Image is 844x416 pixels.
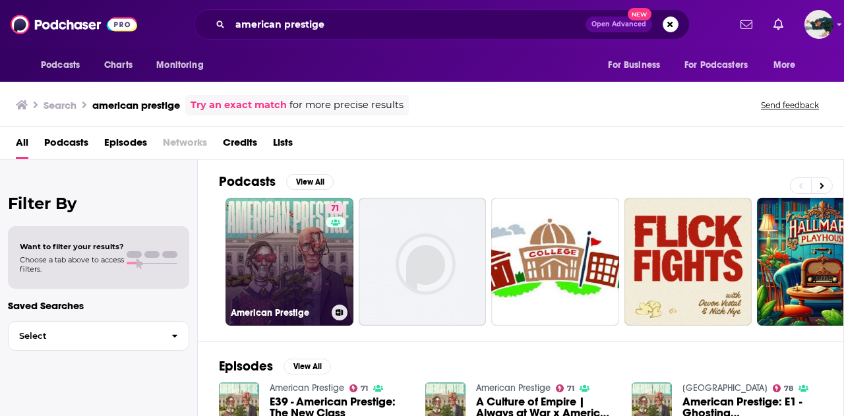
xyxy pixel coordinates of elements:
span: Want to filter your results? [20,242,124,251]
span: Monitoring [156,56,203,74]
img: Podchaser - Follow, Share and Rate Podcasts [11,12,137,37]
span: Networks [163,132,207,159]
a: All [16,132,28,159]
span: for more precise results [289,98,404,113]
a: Episodes [104,132,147,159]
span: For Business [608,56,660,74]
a: American Prestige [476,382,551,394]
a: 78 [773,384,794,392]
span: Open Advanced [591,21,646,28]
span: Podcasts [41,56,80,74]
h2: Filter By [8,194,189,213]
div: Search podcasts, credits, & more... [194,9,690,40]
a: Charts [96,53,140,78]
span: More [773,56,796,74]
button: open menu [147,53,220,78]
h3: Search [44,99,76,111]
p: Saved Searches [8,299,189,312]
button: Send feedback [757,100,823,111]
a: American Prestige [270,382,344,394]
a: 71American Prestige [226,198,353,326]
span: Choose a tab above to access filters. [20,255,124,274]
img: User Profile [804,10,833,39]
a: 71 [349,384,369,392]
button: View All [286,174,334,190]
a: 71 [326,203,345,214]
button: Select [8,321,189,351]
h3: american prestige [92,99,180,111]
a: Try an exact match [191,98,287,113]
input: Search podcasts, credits, & more... [230,14,586,35]
a: Chapo Trap House [682,382,768,394]
button: Open AdvancedNew [586,16,652,32]
span: 71 [567,386,574,392]
a: PodcastsView All [219,173,334,190]
h2: Podcasts [219,173,276,190]
span: Charts [104,56,133,74]
a: Show notifications dropdown [735,13,758,36]
h2: Episodes [219,358,273,374]
a: Show notifications dropdown [768,13,789,36]
button: Show profile menu [804,10,833,39]
a: EpisodesView All [219,358,331,374]
span: For Podcasters [684,56,748,74]
button: open menu [599,53,677,78]
span: 71 [331,202,340,216]
button: open menu [764,53,812,78]
a: Credits [223,132,257,159]
a: 71 [556,384,575,392]
button: open menu [32,53,97,78]
span: 71 [361,386,368,392]
span: Select [9,332,161,340]
span: 78 [784,386,793,392]
button: open menu [676,53,767,78]
a: Podcasts [44,132,88,159]
span: New [628,8,651,20]
a: Lists [273,132,293,159]
span: Logged in as fsg.publicity [804,10,833,39]
button: View All [284,359,331,374]
h3: American Prestige [231,307,326,318]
